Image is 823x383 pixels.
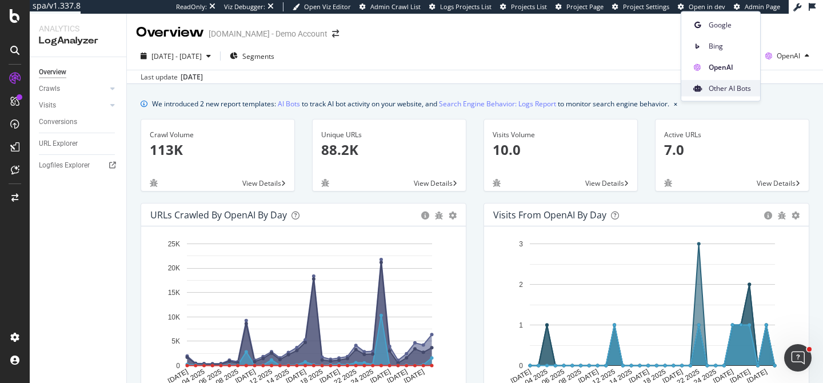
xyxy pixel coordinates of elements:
[150,209,287,221] div: URLs Crawled by OpenAI by day
[709,19,751,30] span: Google
[519,240,523,248] text: 3
[168,265,180,273] text: 20K
[493,140,629,159] p: 10.0
[511,2,547,11] span: Projects List
[664,130,800,140] div: Active URLs
[168,313,180,321] text: 10K
[500,2,547,11] a: Projects List
[439,98,556,110] a: Search Engine Behavior: Logs Report
[39,34,117,47] div: LogAnalyzer
[678,2,725,11] a: Open in dev
[225,47,279,65] button: Segments
[689,2,725,11] span: Open in dev
[709,62,751,72] span: OpenAI
[761,47,814,65] button: OpenAI
[321,179,329,187] div: bug
[449,212,457,220] div: gear
[664,140,800,159] p: 7.0
[332,30,339,38] div: arrow-right-arrow-left
[181,72,203,82] div: [DATE]
[150,140,286,159] p: 113K
[150,179,158,187] div: bug
[321,140,457,159] p: 88.2K
[242,178,281,188] span: View Details
[278,98,300,110] a: AI Bots
[745,2,780,11] span: Admin Page
[792,212,800,220] div: gear
[39,138,118,150] a: URL Explorer
[304,2,351,11] span: Open Viz Editor
[39,116,118,128] a: Conversions
[414,178,453,188] span: View Details
[784,344,812,372] iframe: Intercom live chat
[171,337,180,345] text: 5K
[141,98,809,110] div: info banner
[39,83,60,95] div: Crawls
[39,66,118,78] a: Overview
[141,72,203,82] div: Last update
[224,2,265,11] div: Viz Debugger:
[39,159,90,171] div: Logfiles Explorer
[623,2,669,11] span: Project Settings
[370,2,421,11] span: Admin Crawl List
[493,130,629,140] div: Visits Volume
[519,321,523,329] text: 1
[359,2,421,11] a: Admin Crawl List
[152,98,669,110] div: We introduced 2 new report templates: to track AI bot activity on your website, and to monitor se...
[493,209,606,221] div: Visits from OpenAI by day
[778,212,786,220] div: bug
[664,179,672,187] div: bug
[136,23,204,42] div: Overview
[39,159,118,171] a: Logfiles Explorer
[585,178,624,188] span: View Details
[429,2,492,11] a: Logs Projects List
[734,2,780,11] a: Admin Page
[39,138,78,150] div: URL Explorer
[556,2,604,11] a: Project Page
[566,2,604,11] span: Project Page
[39,116,77,128] div: Conversions
[39,83,107,95] a: Crawls
[440,2,492,11] span: Logs Projects List
[39,99,56,111] div: Visits
[136,47,215,65] button: [DATE] - [DATE]
[150,130,286,140] div: Crawl Volume
[293,2,351,11] a: Open Viz Editor
[242,51,274,61] span: Segments
[519,281,523,289] text: 2
[321,130,457,140] div: Unique URLs
[176,2,207,11] div: ReadOnly:
[757,178,796,188] span: View Details
[176,362,180,370] text: 0
[168,240,180,248] text: 25K
[777,51,800,61] span: OpenAI
[612,2,669,11] a: Project Settings
[209,28,327,39] div: [DOMAIN_NAME] - Demo Account
[435,212,443,220] div: bug
[764,212,772,220] div: circle-info
[421,212,429,220] div: circle-info
[671,95,680,112] button: close banner
[493,179,501,187] div: bug
[709,83,751,93] span: Other AI Bots
[39,66,66,78] div: Overview
[151,51,202,61] span: [DATE] - [DATE]
[168,289,180,297] text: 15K
[709,41,751,51] span: Bing
[39,99,107,111] a: Visits
[519,362,523,370] text: 0
[39,23,117,34] div: Analytics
